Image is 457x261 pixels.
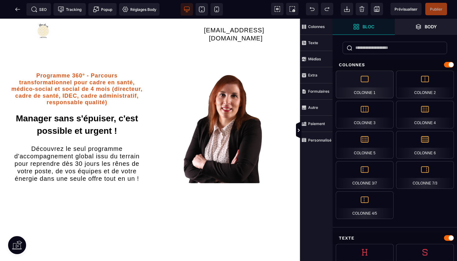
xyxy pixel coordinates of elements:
[300,19,333,35] span: Colonnes
[425,3,447,15] span: Enregistrer le contenu
[300,100,333,116] span: Autre
[425,24,437,29] strong: Body
[271,3,284,15] span: Voir les composants
[336,191,394,219] div: Colonne 4/5
[286,3,298,15] span: Capture d'écran
[333,59,457,71] div: Colonnes
[11,51,143,91] h1: Programme 360° - Parcours transformationnel pour cadre en santé, médico-social et social de 4 moi...
[11,125,143,165] text: Découvrez le seul programme d'accompagnement global issu du terrain pour reprendre dès 30 jours l...
[36,5,51,20] img: fddb039ee2cd576d9691c5ef50e92217_Logo.png
[23,198,278,235] div: Messages clés — Programme 360°
[183,51,263,165] img: Management cadre santé
[308,121,325,126] strong: Paiement
[122,6,156,12] span: Réglages Body
[196,3,208,16] span: Voir tablette
[58,6,81,12] span: Tracking
[12,3,24,16] span: Retour
[308,89,330,94] strong: Formulaires
[181,3,193,16] span: Voir bureau
[395,19,457,35] span: Ouvrir les calques
[300,67,333,83] span: Extra
[210,3,223,16] span: Voir mobile
[308,105,318,110] strong: Autre
[53,3,86,16] span: Code de suivi
[396,71,454,98] div: Colonne 2
[308,57,321,61] strong: Médias
[119,3,159,16] span: Favicon
[300,83,333,100] span: Formulaires
[308,24,325,29] strong: Colonnes
[308,73,317,77] strong: Extra
[333,19,395,35] span: Ouvrir les blocs
[336,131,394,159] div: Colonne 5
[202,7,264,25] text: [EMAIL_ADDRESS][DOMAIN_NAME]
[321,3,333,15] span: Rétablir
[356,3,368,15] span: Nettoyage
[300,35,333,51] span: Texte
[300,51,333,67] span: Médias
[396,131,454,159] div: Colonne 6
[341,3,353,15] span: Importer
[396,101,454,128] div: Colonne 4
[93,6,112,12] span: Popup
[390,3,422,15] span: Aperçu
[306,3,318,15] span: Défaire
[336,161,394,189] div: Colonne 3/7
[333,232,457,244] div: Texte
[31,6,47,12] span: SEO
[336,71,394,98] div: Colonne 1
[430,7,442,12] span: Publier
[336,101,394,128] div: Colonne 3
[308,40,318,45] strong: Texte
[300,132,333,148] span: Personnalisé
[300,116,333,132] span: Paiement
[333,121,339,140] span: Afficher les vues
[362,24,374,29] strong: Bloc
[371,3,383,15] span: Enregistrer
[395,7,418,12] span: Prévisualiser
[396,161,454,189] div: Colonne 7/3
[26,3,51,16] span: Métadata SEO
[308,138,331,142] strong: Personnalisé
[88,3,117,16] span: Créer une alerte modale
[11,94,143,119] div: Manager sans s'épuiser, c'est possible et urgent !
